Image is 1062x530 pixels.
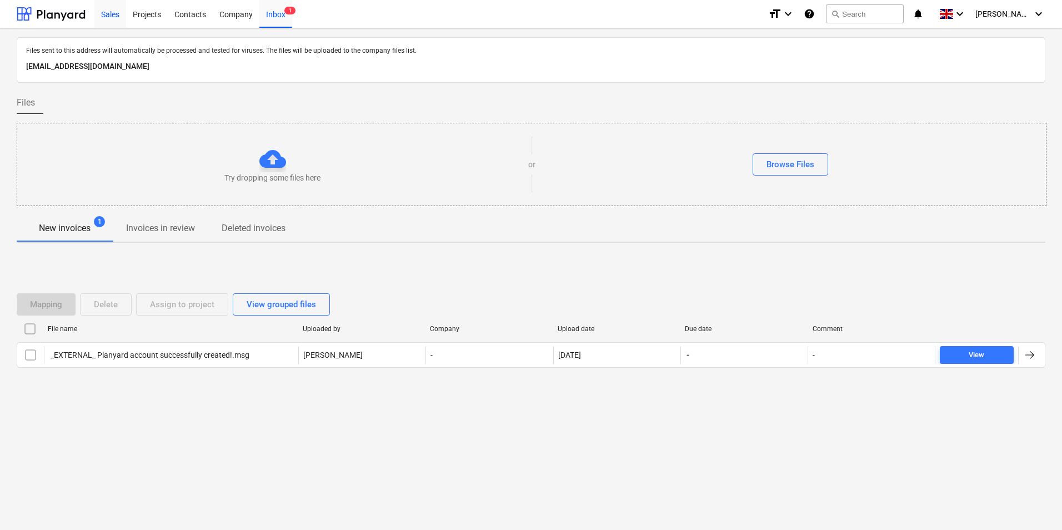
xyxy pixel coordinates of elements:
[247,297,316,312] div: View grouped files
[26,60,1036,73] p: [EMAIL_ADDRESS][DOMAIN_NAME]
[685,349,690,361] span: -
[17,96,35,109] span: Files
[48,325,294,333] div: File name
[782,7,795,21] i: keyboard_arrow_down
[303,325,421,333] div: Uploaded by
[26,47,1036,56] p: Files sent to this address will automatically be processed and tested for viruses. The files will...
[528,159,535,170] p: or
[831,9,840,18] span: search
[953,7,966,21] i: keyboard_arrow_down
[222,222,285,235] p: Deleted invoices
[1032,7,1045,21] i: keyboard_arrow_down
[94,216,105,227] span: 1
[233,293,330,316] button: View grouped files
[969,349,984,362] div: View
[49,351,249,359] div: _EXTERNAL_ Planyard account successfully created!.msg
[425,346,553,364] div: -
[913,7,924,21] i: notifications
[126,222,195,235] p: Invoices in review
[224,172,320,183] p: Try dropping some files here
[558,351,581,359] div: [DATE]
[39,222,91,235] p: New invoices
[813,351,815,359] div: -
[804,7,815,21] i: Knowledge base
[768,7,782,21] i: format_size
[17,123,1046,206] div: Try dropping some files hereorBrowse Files
[813,325,931,333] div: Comment
[826,4,904,23] button: Search
[767,157,814,172] div: Browse Files
[685,325,803,333] div: Due date
[753,153,828,176] button: Browse Files
[940,346,1014,364] button: View
[558,325,676,333] div: Upload date
[284,7,295,14] span: 1
[303,349,363,361] p: [PERSON_NAME]
[975,9,1031,18] span: [PERSON_NAME]
[430,325,548,333] div: Company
